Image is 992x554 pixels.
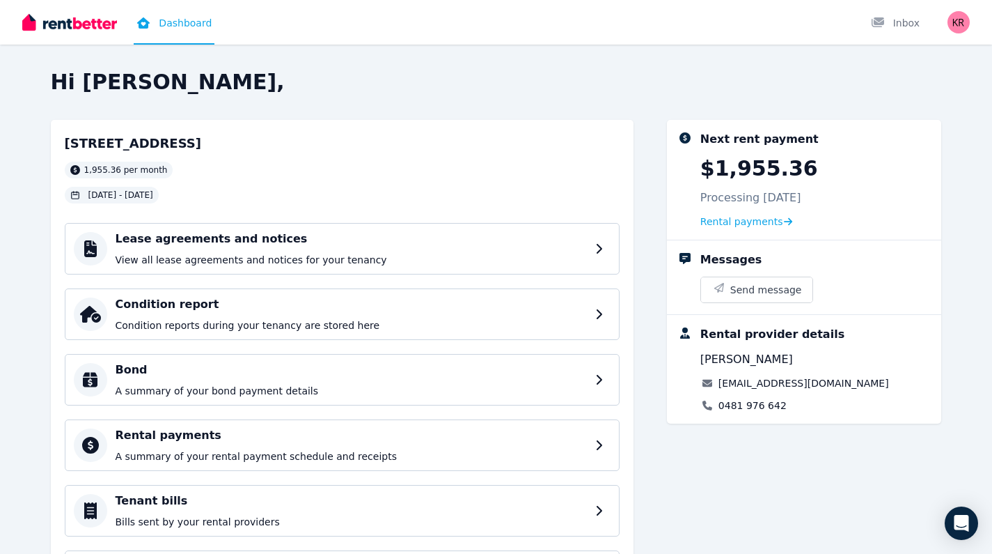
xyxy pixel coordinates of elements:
button: Send message [701,277,813,302]
h4: Rental payments [116,427,587,444]
p: Condition reports during your tenancy are stored here [116,318,587,332]
p: A summary of your bond payment details [116,384,587,398]
span: Rental payments [700,215,783,229]
span: [DATE] - [DATE] [88,190,153,201]
h4: Tenant bills [116,493,587,509]
img: RentBetter [22,12,117,33]
span: 1,955.36 per month [84,164,168,176]
h2: Hi [PERSON_NAME], [51,70,942,95]
div: Inbox [871,16,920,30]
div: Messages [700,252,762,268]
p: A summary of your rental payment schedule and receipts [116,449,587,463]
div: Rental provider details [700,326,844,343]
h2: [STREET_ADDRESS] [65,134,202,153]
h4: Bond [116,362,587,378]
img: Kristina Romenskaya [947,11,970,33]
a: [EMAIL_ADDRESS][DOMAIN_NAME] [718,376,889,390]
div: Next rent payment [700,131,819,148]
span: [PERSON_NAME] [700,351,793,368]
a: Rental payments [700,215,793,229]
p: $1,955.36 [700,156,818,181]
a: 0481 976 642 [718,399,787,413]
span: Send message [730,283,802,297]
h4: Condition report [116,296,587,313]
p: View all lease agreements and notices for your tenancy [116,253,587,267]
p: Processing [DATE] [700,190,801,206]
div: Open Intercom Messenger [945,507,978,540]
h4: Lease agreements and notices [116,231,587,247]
p: Bills sent by your rental providers [116,515,587,529]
